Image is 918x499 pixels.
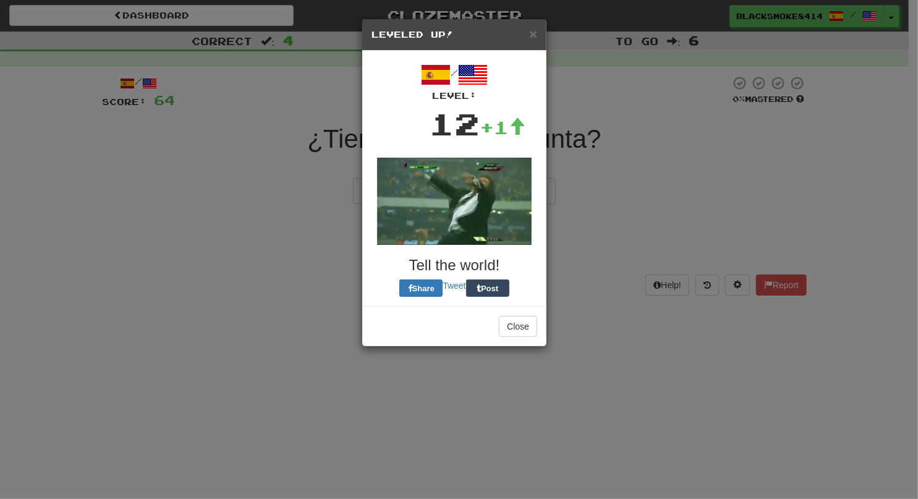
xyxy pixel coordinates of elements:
[372,60,537,102] div: /
[372,257,537,273] h3: Tell the world!
[372,28,537,41] h5: Leveled Up!
[480,115,525,140] div: +1
[372,90,537,102] div: Level:
[429,102,480,145] div: 12
[377,158,532,245] img: soccer-coach-2-a9306edb2ed3f6953285996bb4238f2040b39cbea5cfbac61ac5b5c8179d3151.gif
[530,27,537,41] span: ×
[443,281,465,291] a: Tweet
[466,279,509,297] button: Post
[399,279,443,297] button: Share
[499,316,537,337] button: Close
[530,27,537,40] button: Close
